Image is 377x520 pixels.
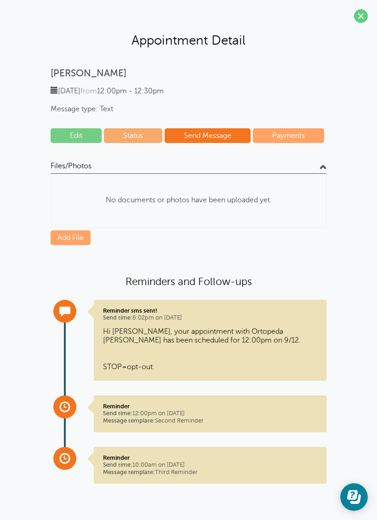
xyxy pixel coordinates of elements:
[103,314,132,321] span: Send time:
[51,230,91,245] a: Add File
[51,68,326,79] p: [PERSON_NAME]
[103,417,155,424] span: Message template:
[103,462,132,468] span: Send time:
[103,327,317,371] p: Hi [PERSON_NAME], your appointment with Ortopeda [PERSON_NAME] has been scheduled for 12:00pm on ...
[51,161,91,171] span: Files/Photos
[103,469,155,475] span: Message template:
[51,275,326,288] h4: Reminders and Follow-ups
[103,454,317,476] p: 10:00am on [DATE] Third Reminder
[104,128,162,143] a: Status
[253,128,324,143] a: Payments
[51,87,164,95] span: [DATE] 12:00pm - 12:30pm
[51,105,326,114] span: Message type: Text
[103,307,317,322] p: 6:02pm on [DATE]
[51,181,326,219] p: No documents or photos have been uploaded yet.
[103,403,317,424] p: 12:00pm on [DATE] Second Reminder
[165,128,251,143] a: Send Message
[103,454,130,461] strong: Reminder
[103,403,130,410] strong: Reminder
[51,128,102,143] a: Edit
[103,410,132,417] span: Send time:
[80,87,97,95] span: from
[340,483,368,511] iframe: Resource center
[103,307,157,314] strong: Reminder sms sent!
[9,32,368,48] h2: Appointment Detail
